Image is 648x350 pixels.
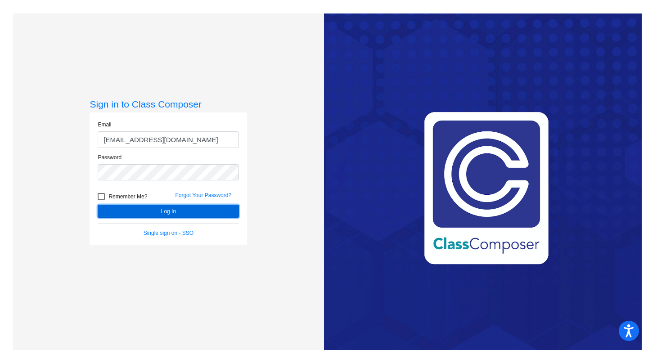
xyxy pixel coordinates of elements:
h3: Sign in to Class Composer [90,99,247,110]
a: Single sign on - SSO [144,230,193,236]
label: Email [98,121,111,129]
label: Password [98,153,121,162]
button: Log In [98,205,239,218]
a: Forgot Your Password? [175,192,231,198]
span: Remember Me? [108,191,147,202]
